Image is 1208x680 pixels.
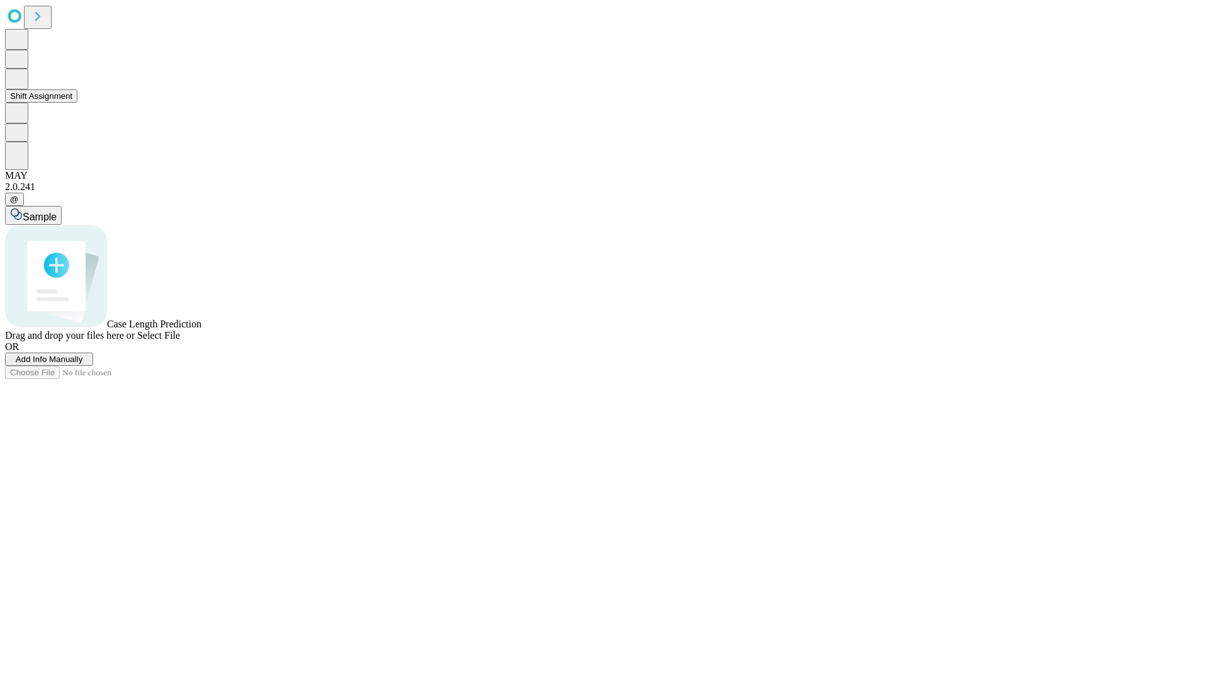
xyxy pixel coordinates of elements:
[5,353,93,366] button: Add Info Manually
[10,195,19,204] span: @
[5,170,1203,181] div: MAY
[107,319,201,329] span: Case Length Prediction
[23,212,57,222] span: Sample
[5,341,19,352] span: OR
[5,89,77,103] button: Shift Assignment
[137,330,180,341] span: Select File
[5,206,62,225] button: Sample
[5,181,1203,193] div: 2.0.241
[5,193,24,206] button: @
[16,354,83,364] span: Add Info Manually
[5,330,135,341] span: Drag and drop your files here or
